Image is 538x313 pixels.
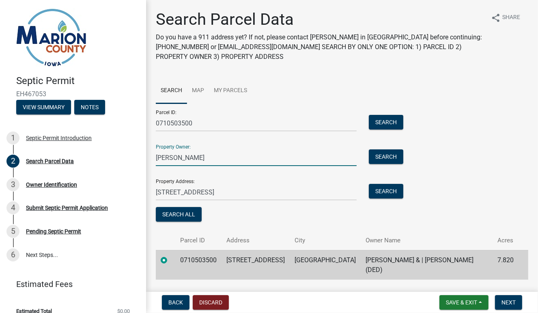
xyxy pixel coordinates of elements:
button: Back [162,295,189,310]
th: Parcel ID [175,231,222,250]
div: 4 [6,201,19,214]
a: My Parcels [209,78,252,104]
wm-modal-confirm: Notes [74,104,105,111]
button: Notes [74,100,105,114]
td: [STREET_ADDRESS] [222,250,290,280]
h1: Search Parcel Data [156,10,484,29]
div: 3 [6,178,19,191]
button: Search [369,115,403,130]
div: 1 [6,132,19,145]
th: City [290,231,361,250]
span: Back [168,299,183,306]
th: Address [222,231,290,250]
img: Marion County, Iowa [16,9,86,67]
button: Next [495,295,522,310]
th: Owner Name [361,231,493,250]
div: 6 [6,248,19,261]
button: View Summary [16,100,71,114]
div: 2 [6,155,19,168]
div: 5 [6,225,19,238]
i: share [491,13,501,23]
div: Pending Septic Permit [26,229,81,234]
span: Share [502,13,520,23]
p: Do you have a 911 address yet? If not, please contact [PERSON_NAME] in [GEOGRAPHIC_DATA] before c... [156,32,484,62]
a: Map [187,78,209,104]
td: [GEOGRAPHIC_DATA] [290,250,361,280]
span: EH467053 [16,90,130,98]
button: Search [369,149,403,164]
td: [PERSON_NAME] & | [PERSON_NAME] (DED) [361,250,493,280]
wm-modal-confirm: Summary [16,104,71,111]
button: Save & Exit [439,295,489,310]
button: Search [369,184,403,199]
div: Owner Identification [26,182,77,188]
td: 0710503500 [175,250,222,280]
div: Search Parcel Data [26,158,74,164]
button: Discard [193,295,229,310]
span: Next [501,299,516,306]
td: 7.820 [493,250,519,280]
button: shareShare [484,10,527,26]
span: Save & Exit [446,299,477,306]
a: Search [156,78,187,104]
h4: Septic Permit [16,75,140,87]
th: Acres [493,231,519,250]
button: Search All [156,207,202,222]
div: Submit Septic Permit Application [26,205,108,211]
div: Septic Permit Introduction [26,135,92,141]
a: Estimated Fees [6,276,133,292]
